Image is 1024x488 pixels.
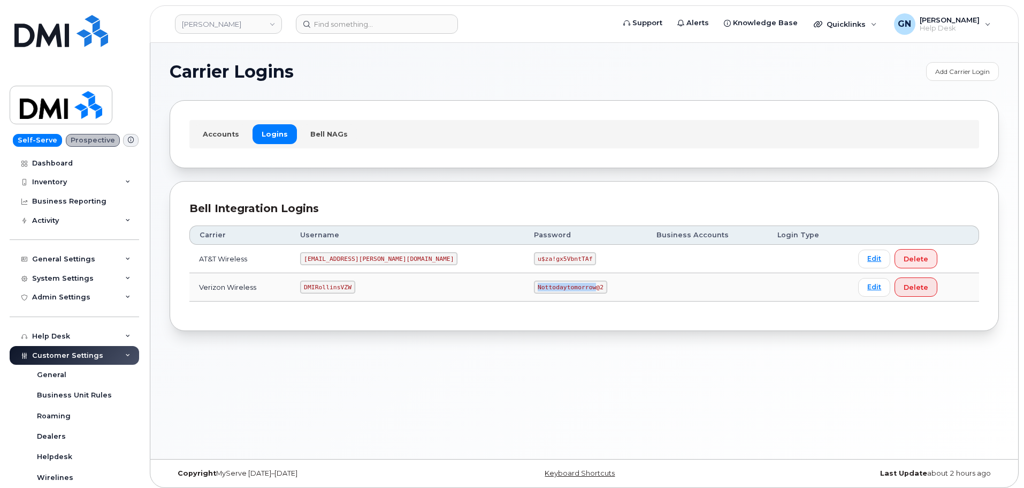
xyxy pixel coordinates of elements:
[189,201,979,216] div: Bell Integration Logins
[253,124,297,144] a: Logins
[545,469,615,477] a: Keyboard Shortcuts
[170,469,446,478] div: MyServe [DATE]–[DATE]
[534,252,596,265] code: u$za!gx5VbntTAf
[904,254,928,264] span: Delete
[524,226,646,245] th: Password
[189,226,291,245] th: Carrier
[300,281,355,294] code: DMIRollinsVZW
[895,277,937,297] button: Delete
[170,64,294,80] span: Carrier Logins
[880,469,927,477] strong: Last Update
[194,124,248,144] a: Accounts
[768,226,849,245] th: Login Type
[895,249,937,268] button: Delete
[647,226,768,245] th: Business Accounts
[926,62,999,81] a: Add Carrier Login
[858,278,890,297] a: Edit
[904,282,928,292] span: Delete
[178,469,216,477] strong: Copyright
[534,281,607,294] code: Nottodaytomorrow@2
[301,124,357,144] a: Bell NAGs
[858,250,890,268] a: Edit
[722,469,999,478] div: about 2 hours ago
[189,245,291,273] td: AT&T Wireless
[189,273,291,302] td: Verizon Wireless
[291,226,524,245] th: Username
[300,252,457,265] code: [EMAIL_ADDRESS][PERSON_NAME][DOMAIN_NAME]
